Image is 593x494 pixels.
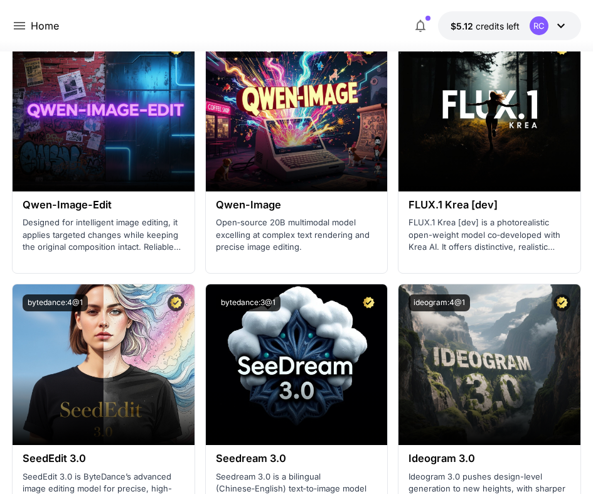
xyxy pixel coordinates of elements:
nav: breadcrumb [31,18,59,33]
img: alt [206,31,388,191]
button: $5.11775RC [438,11,581,40]
span: $5.12 [451,21,476,31]
p: Open‑source 20B multimodal model excelling at complex text rendering and precise image editing. [216,217,378,254]
button: Certified Model – Vetted for best performance and includes a commercial license. [168,294,184,311]
img: alt [206,284,388,445]
button: ideogram:4@1 [409,294,470,311]
p: Designed for intelligent image editing, it applies targeted changes while keeping the original co... [23,217,184,254]
img: alt [13,31,195,191]
span: credits left [476,21,520,31]
a: Home [31,18,59,33]
h3: Qwen-Image-Edit [23,199,184,211]
h3: Seedream 3.0 [216,453,378,464]
button: Certified Model – Vetted for best performance and includes a commercial license. [553,294,570,311]
button: bytedance:3@1 [216,294,280,311]
div: $5.11775 [451,19,520,33]
div: RC [530,16,548,35]
p: FLUX.1 Krea [dev] is a photorealistic open-weight model co‑developed with Krea AI. It offers dist... [409,217,570,254]
h3: FLUX.1 Krea [dev] [409,199,570,211]
h3: Qwen-Image [216,199,378,211]
img: alt [398,284,580,445]
img: alt [13,284,195,445]
button: Certified Model – Vetted for best performance and includes a commercial license. [360,294,377,311]
h3: SeedEdit 3.0 [23,453,184,464]
h3: Ideogram 3.0 [409,453,570,464]
img: alt [398,31,580,191]
button: bytedance:4@1 [23,294,88,311]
